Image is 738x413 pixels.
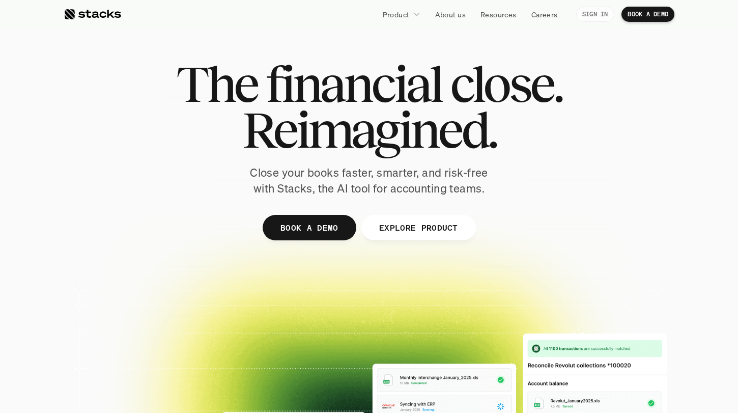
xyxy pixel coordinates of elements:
[429,5,472,23] a: About us
[435,9,466,20] p: About us
[480,9,517,20] p: Resources
[242,107,496,153] span: Reimagined.
[474,5,523,23] a: Resources
[628,11,668,18] p: BOOK A DEMO
[176,61,257,107] span: The
[379,220,458,235] p: EXPLORE PRODUCT
[263,215,356,240] a: BOOK A DEMO
[383,9,410,20] p: Product
[266,61,441,107] span: financial
[576,7,614,22] a: SIGN IN
[621,7,674,22] a: BOOK A DEMO
[280,220,338,235] p: BOOK A DEMO
[120,236,165,243] a: Privacy Policy
[525,5,564,23] a: Careers
[242,165,496,197] p: Close your books faster, smarter, and risk-free with Stacks, the AI tool for accounting teams.
[531,9,558,20] p: Careers
[582,11,608,18] p: SIGN IN
[450,61,562,107] span: close.
[361,215,475,240] a: EXPLORE PRODUCT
